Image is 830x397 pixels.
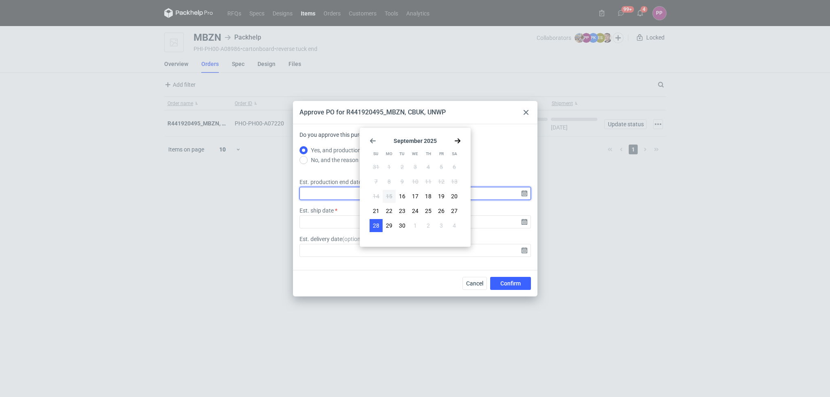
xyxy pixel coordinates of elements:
[438,207,445,215] span: 26
[490,277,531,290] button: Confirm
[422,204,435,217] button: Thu Sep 25 2025
[448,204,461,217] button: Sat Sep 27 2025
[448,219,461,232] button: Sat Oct 04 2025
[425,192,432,200] span: 18
[373,222,379,230] span: 28
[370,219,383,232] button: Sun Sep 28 2025
[425,178,432,186] span: 11
[451,192,458,200] span: 20
[448,147,461,160] div: Sa
[409,219,422,232] button: Wed Oct 01 2025
[409,160,422,173] button: Wed Sep 03 2025
[414,163,417,171] span: 3
[374,178,378,186] span: 7
[370,147,382,160] div: Su
[453,163,456,171] span: 6
[448,175,461,188] button: Sat Sep 13 2025
[396,175,409,188] button: Tue Sep 09 2025
[370,175,383,188] button: Sun Sep 07 2025
[440,163,443,171] span: 5
[435,175,448,188] button: Fri Sep 12 2025
[448,160,461,173] button: Sat Sep 06 2025
[396,160,409,173] button: Tue Sep 02 2025
[414,222,417,230] span: 1
[387,178,391,186] span: 8
[401,163,404,171] span: 2
[422,219,435,232] button: Thu Oct 02 2025
[438,178,445,186] span: 12
[435,204,448,217] button: Fri Sep 26 2025
[440,222,443,230] span: 3
[383,147,395,160] div: Mo
[370,160,383,173] button: Sun Aug 31 2025
[435,147,448,160] div: Fr
[462,277,487,290] button: Cancel
[370,190,383,203] button: Sun Sep 14 2025
[401,178,404,186] span: 9
[399,192,405,200] span: 16
[386,222,392,230] span: 29
[383,219,396,232] button: Mon Sep 29 2025
[454,138,461,144] svg: Go forward 1 month
[370,138,376,144] svg: Go back 1 month
[500,281,521,286] span: Confirm
[435,219,448,232] button: Fri Oct 03 2025
[422,175,435,188] button: Thu Sep 11 2025
[466,281,483,286] span: Cancel
[438,192,445,200] span: 19
[399,222,405,230] span: 30
[299,108,446,117] div: Approve PO for R441920495_MBZN, CBUK, UNWP
[299,178,361,186] label: Est. production end date
[299,235,367,243] label: Est. delivery date
[435,160,448,173] button: Fri Sep 05 2025
[396,190,409,203] button: Tue Sep 16 2025
[451,207,458,215] span: 27
[409,204,422,217] button: Wed Sep 24 2025
[387,163,391,171] span: 1
[373,207,379,215] span: 21
[448,190,461,203] button: Sat Sep 20 2025
[370,204,383,217] button: Sun Sep 21 2025
[427,222,430,230] span: 2
[422,147,435,160] div: Th
[409,175,422,188] button: Wed Sep 10 2025
[373,163,379,171] span: 31
[412,207,418,215] span: 24
[399,207,405,215] span: 23
[299,206,334,215] label: Est. ship date
[453,222,456,230] span: 4
[383,204,396,217] button: Mon Sep 22 2025
[409,147,421,160] div: We
[425,207,432,215] span: 25
[412,192,418,200] span: 17
[370,138,461,144] section: September 2025
[383,190,396,203] button: Mon Sep 15 2025
[451,178,458,186] span: 13
[412,178,418,186] span: 10
[396,147,408,160] div: Tu
[386,192,392,200] span: 15
[422,190,435,203] button: Thu Sep 18 2025
[435,190,448,203] button: Fri Sep 19 2025
[383,160,396,173] button: Mon Sep 01 2025
[409,190,422,203] button: Wed Sep 17 2025
[396,204,409,217] button: Tue Sep 23 2025
[396,219,409,232] button: Tue Sep 30 2025
[386,207,392,215] span: 22
[342,236,367,242] span: ( optional )
[427,163,430,171] span: 4
[383,175,396,188] button: Mon Sep 08 2025
[373,192,379,200] span: 14
[299,131,392,145] label: Do you approve this purchase order?
[422,160,435,173] button: Thu Sep 04 2025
